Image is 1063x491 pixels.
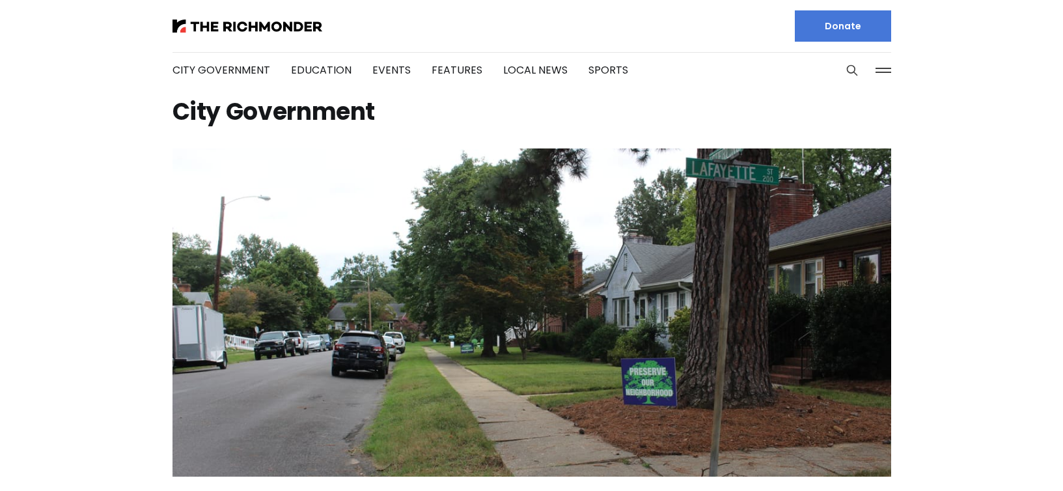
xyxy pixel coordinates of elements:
[173,63,270,77] a: City Government
[173,20,322,33] img: The Richmonder
[372,63,411,77] a: Events
[173,102,891,122] h1: City Government
[432,63,482,77] a: Features
[173,148,891,477] img: Planning Commission green-lights townhome development just west of Carytown
[842,61,862,80] button: Search this site
[738,427,1063,491] iframe: portal-trigger
[795,10,891,42] a: Donate
[503,63,568,77] a: Local News
[291,63,352,77] a: Education
[588,63,628,77] a: Sports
